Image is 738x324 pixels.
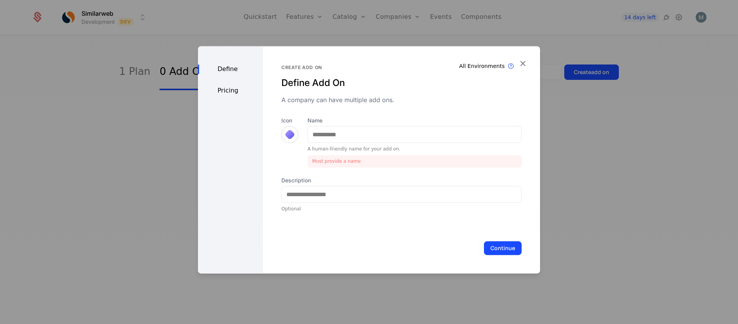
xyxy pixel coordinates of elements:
[281,64,522,71] div: Create add on
[307,155,522,167] div: Must provide a name
[307,117,522,124] label: Name
[281,95,522,104] div: A company can have multiple add ons.
[307,146,522,152] div: A human-friendly name for your add on.
[281,77,522,89] div: Define Add On
[281,117,298,124] label: Icon
[281,177,522,184] label: Description
[198,64,263,74] div: Define
[198,86,263,95] div: Pricing
[484,241,522,255] button: Continue
[459,62,505,70] div: All Environments
[281,206,522,212] div: Optional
